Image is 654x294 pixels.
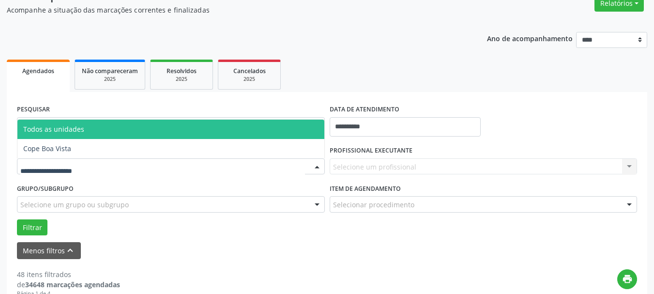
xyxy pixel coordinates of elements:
[17,102,50,117] label: PESQUISAR
[7,5,455,15] p: Acompanhe a situação das marcações correntes e finalizadas
[617,269,637,289] button: print
[17,219,47,236] button: Filtrar
[233,67,266,75] span: Cancelados
[167,67,197,75] span: Resolvidos
[157,76,206,83] div: 2025
[82,76,138,83] div: 2025
[330,143,412,158] label: PROFISSIONAL EXECUTANTE
[17,242,81,259] button: Menos filtroskeyboard_arrow_up
[225,76,274,83] div: 2025
[82,67,138,75] span: Não compareceram
[20,200,129,210] span: Selecione um grupo ou subgrupo
[622,274,633,284] i: print
[487,32,573,44] p: Ano de acompanhamento
[22,67,54,75] span: Agendados
[330,181,401,196] label: Item de agendamento
[25,280,120,289] strong: 34648 marcações agendadas
[333,200,414,210] span: Selecionar procedimento
[23,124,84,134] span: Todos as unidades
[17,181,74,196] label: Grupo/Subgrupo
[65,245,76,256] i: keyboard_arrow_up
[17,269,120,279] div: 48 itens filtrados
[330,102,399,117] label: DATA DE ATENDIMENTO
[17,279,120,290] div: de
[23,144,71,153] span: Cope Boa Vista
